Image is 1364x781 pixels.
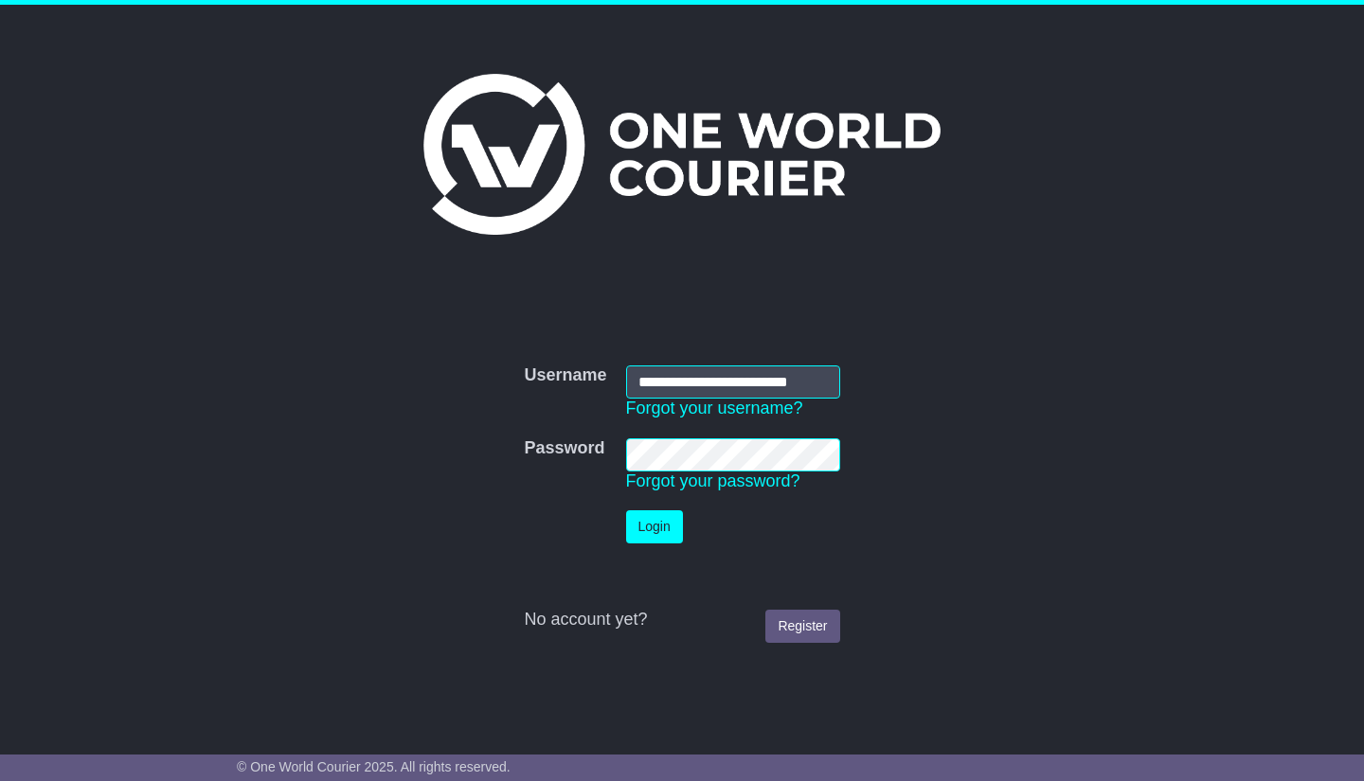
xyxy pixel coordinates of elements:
span: © One World Courier 2025. All rights reserved. [237,759,511,774]
button: Login [626,510,683,543]
div: No account yet? [524,610,839,630]
a: Register [765,610,839,643]
img: One World [423,74,941,235]
a: Forgot your password? [626,471,800,490]
label: Password [524,438,604,459]
label: Username [524,365,606,386]
a: Forgot your username? [626,399,803,417]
